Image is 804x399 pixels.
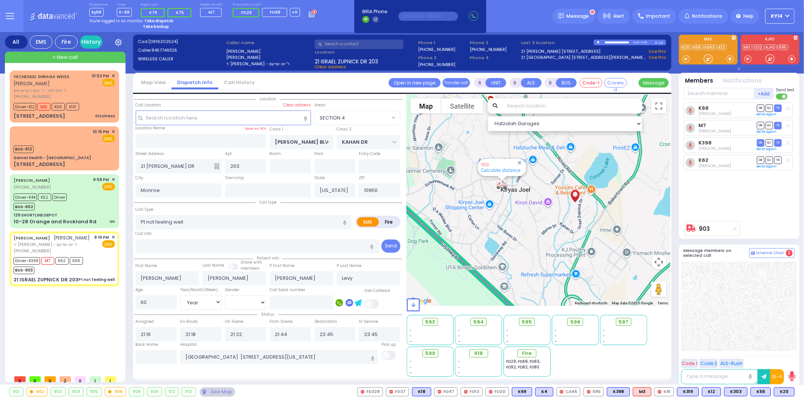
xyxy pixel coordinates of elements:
[757,122,764,129] span: DR
[110,219,115,224] div: Un
[241,9,252,15] span: FD29
[359,175,364,181] label: ZIP
[771,13,783,20] span: KY14
[314,110,400,125] span: SECTION 4
[776,93,788,100] label: Turn off text
[458,333,460,339] span: -
[225,151,232,157] label: Apt
[226,40,312,46] label: Caller name
[389,390,393,394] img: red-radio-icon.svg
[458,359,499,364] div: -
[314,102,326,108] label: Areas
[14,146,34,153] span: BUS-912
[774,122,782,129] span: TR
[381,239,400,253] button: Send
[558,13,564,19] img: message.svg
[357,217,379,227] label: EMS
[180,287,222,293] div: Year/Month/Week/Day
[141,3,194,7] label: Night unit
[200,3,224,7] label: Medic on call
[443,78,470,87] button: Transfer call
[78,277,115,282] div: Pt not feeling well
[10,388,23,396] div: 901
[337,263,361,269] label: P Last Name
[14,80,50,87] span: [PERSON_NAME]
[458,339,460,344] span: -
[256,96,280,102] span: Location
[69,388,84,396] div: 904
[30,11,80,21] img: Logo
[337,126,352,132] label: Cross 2
[52,193,67,201] span: Driver
[754,88,774,99] button: +Add
[766,104,773,112] span: SO
[470,55,519,61] span: Phone 4
[283,102,311,108] label: Clear address
[5,35,28,49] div: All
[426,318,435,326] span: 593
[102,240,115,248] span: EMS
[225,175,244,181] label: Township
[698,140,712,146] a: K398
[292,9,298,15] span: +0
[603,339,605,344] span: -
[256,199,280,205] span: Call type
[698,163,731,169] span: Yoel Friedrich
[314,319,337,325] label: Destination
[362,8,387,15] span: BRIA Phone
[410,98,441,114] button: Show street map
[560,390,564,394] img: red-radio-icon.svg
[270,126,283,132] label: Cross 1
[90,376,101,382] span: 1
[757,129,777,134] a: Send again
[87,388,101,396] div: 905
[743,45,752,50] a: K61
[766,157,773,164] span: SO
[778,45,789,50] a: 595
[512,387,532,396] div: BLS
[314,175,325,181] label: State
[378,217,400,227] label: Fire
[55,257,69,265] span: K62
[749,248,795,258] button: Internal Chat 2
[425,350,435,357] span: 599
[757,104,764,112] span: DR
[180,342,197,348] label: Hospital
[554,339,557,344] span: -
[412,387,431,396] div: BLS
[692,45,703,50] a: K58
[522,350,532,357] span: Fire
[89,3,108,7] label: Dispatcher
[14,74,69,80] a: YECHESKEL SHRAGA WEISS
[208,9,215,15] span: M7
[315,49,415,55] label: Location
[774,387,795,396] div: BLS
[14,112,65,120] div: [STREET_ADDRESS]
[270,319,293,325] label: From Scene
[14,376,26,382] span: 0
[481,162,489,167] a: 903
[757,139,764,146] span: DR
[410,339,412,344] span: -
[489,390,493,394] img: red-radio-icon.svg
[240,259,262,265] small: Share with
[70,257,83,265] span: K68
[757,250,784,256] span: Internal Chat
[410,327,412,333] span: -
[245,126,266,131] label: Save as POI
[315,111,390,124] span: SECTION 4
[14,87,89,94] span: ר' חיים לייב - ר' חיים הערש ווייס
[112,129,115,135] span: ✕
[703,45,717,50] a: K303
[200,387,235,397] div: See map
[138,47,224,54] label: Caller:
[470,46,507,52] label: [PHONE_NUMBER]
[14,203,35,210] span: BUS-902
[698,146,731,151] span: Joshua Adler
[389,78,441,87] a: Open in new page
[418,55,467,61] span: Phone 2
[567,12,589,20] span: Message
[136,287,143,293] label: Age
[38,193,51,201] span: K52
[587,390,591,394] img: red-radio-icon.svg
